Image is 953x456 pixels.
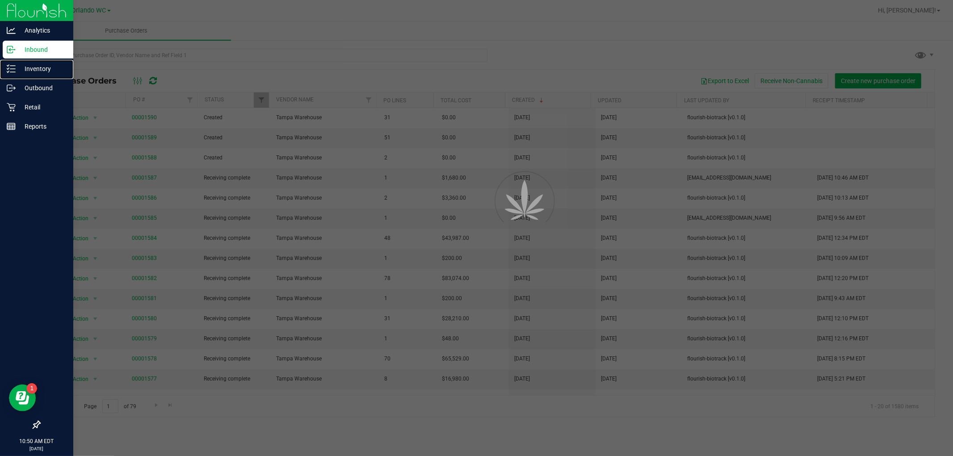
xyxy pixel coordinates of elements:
inline-svg: Reports [7,122,16,131]
p: Retail [16,102,69,113]
p: Analytics [16,25,69,36]
p: Inbound [16,44,69,55]
p: [DATE] [4,445,69,452]
p: 10:50 AM EDT [4,437,69,445]
iframe: Resource center unread badge [26,383,37,394]
iframe: Resource center [9,385,36,411]
inline-svg: Inbound [7,45,16,54]
inline-svg: Analytics [7,26,16,35]
p: Reports [16,121,69,132]
inline-svg: Outbound [7,84,16,92]
inline-svg: Retail [7,103,16,112]
p: Outbound [16,83,69,93]
inline-svg: Inventory [7,64,16,73]
p: Inventory [16,63,69,74]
